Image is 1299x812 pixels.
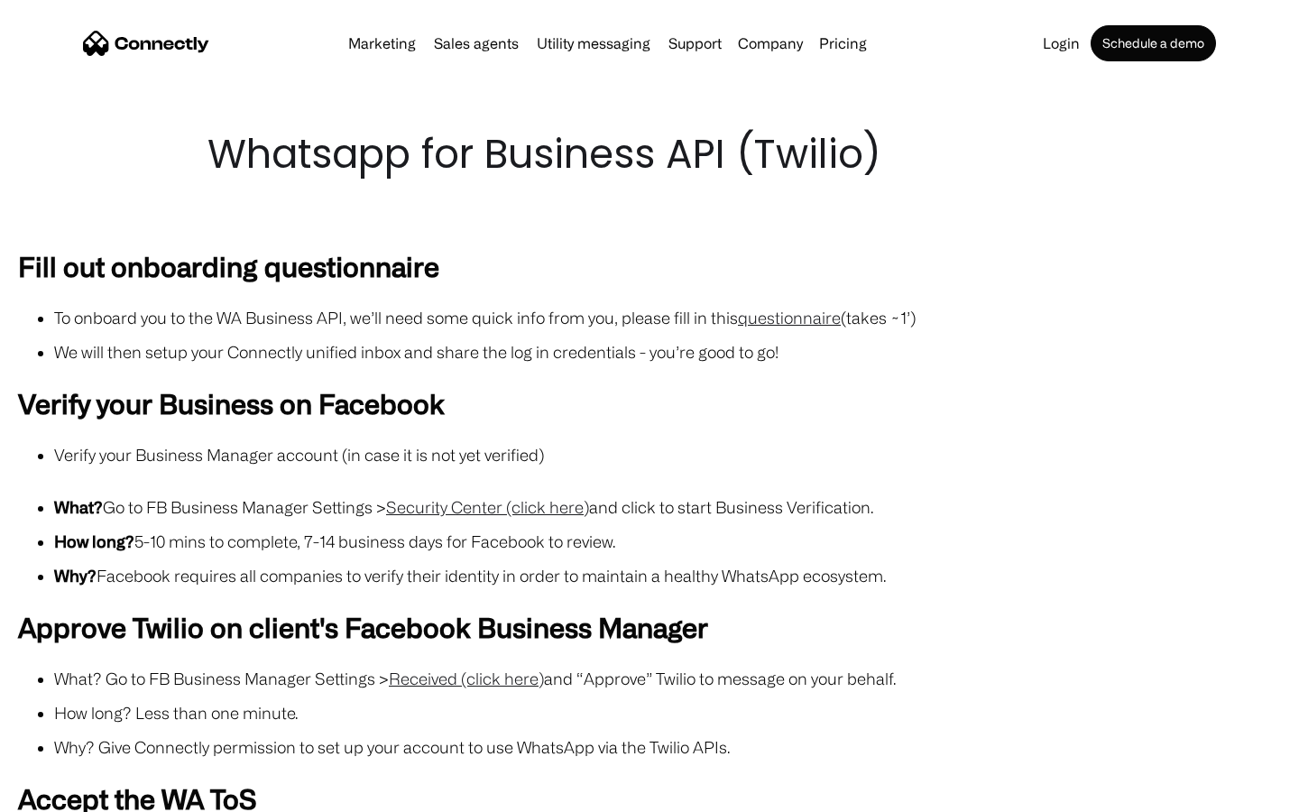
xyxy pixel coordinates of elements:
strong: Approve Twilio on client's Facebook Business Manager [18,612,708,642]
ul: Language list [36,780,108,806]
li: Go to FB Business Manager Settings > and click to start Business Verification. [54,494,1281,520]
strong: What? [54,498,103,516]
li: Why? Give Connectly permission to set up your account to use WhatsApp via the Twilio APIs. [54,734,1281,760]
div: Company [738,31,803,56]
strong: How long? [54,532,134,550]
aside: Language selected: English [18,780,108,806]
strong: Verify your Business on Facebook [18,388,445,419]
a: Marketing [341,36,423,51]
a: Security Center (click here) [386,498,589,516]
h1: Whatsapp for Business API (Twilio) [207,126,1092,182]
strong: Why? [54,567,97,585]
li: Facebook requires all companies to verify their identity in order to maintain a healthy WhatsApp ... [54,563,1281,588]
li: What? Go to FB Business Manager Settings > and “Approve” Twilio to message on your behalf. [54,666,1281,691]
li: 5-10 mins to complete, 7-14 business days for Facebook to review. [54,529,1281,554]
a: Utility messaging [530,36,658,51]
li: To onboard you to the WA Business API, we’ll need some quick info from you, please fill in this (... [54,305,1281,330]
li: Verify your Business Manager account (in case it is not yet verified) [54,442,1281,467]
li: How long? Less than one minute. [54,700,1281,725]
li: We will then setup your Connectly unified inbox and share the log in credentials - you’re good to... [54,339,1281,364]
a: Login [1036,36,1087,51]
a: Schedule a demo [1091,25,1216,61]
a: questionnaire [738,309,841,327]
a: Received (click here) [389,669,544,687]
strong: Fill out onboarding questionnaire [18,251,439,281]
a: Support [661,36,729,51]
a: Pricing [812,36,874,51]
a: Sales agents [427,36,526,51]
